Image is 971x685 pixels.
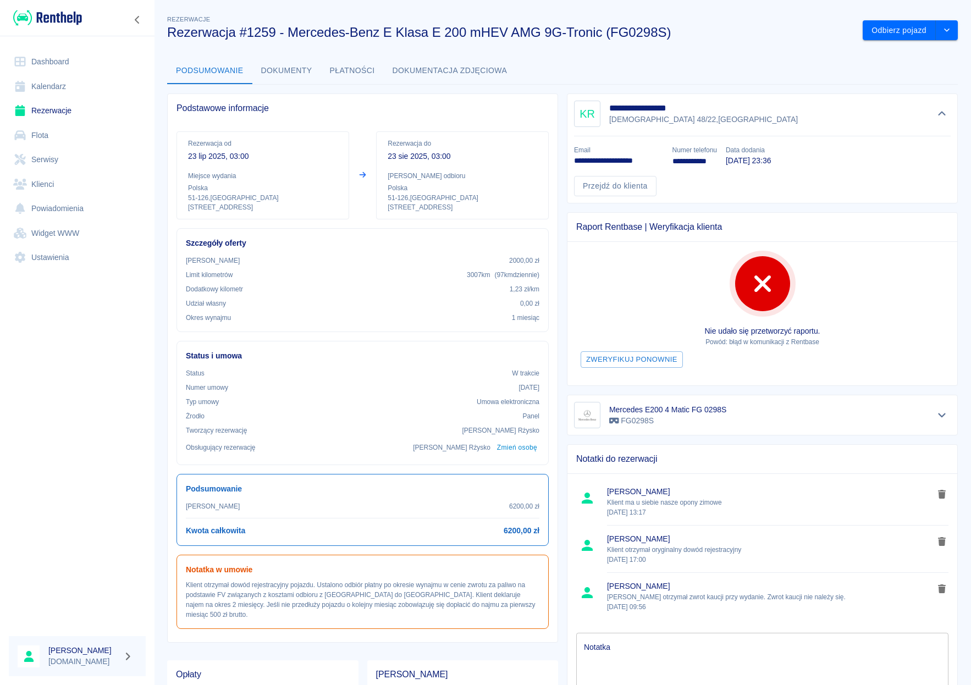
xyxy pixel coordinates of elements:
[13,9,82,27] img: Renthelp logo
[607,486,934,498] span: [PERSON_NAME]
[462,426,539,435] p: [PERSON_NAME] Rżysko
[9,9,82,27] a: Renthelp logo
[321,58,384,84] button: Płatności
[672,145,717,155] p: Numer telefonu
[186,564,539,576] h6: Notatka w umowie
[186,237,539,249] h6: Szczegóły oferty
[574,176,656,196] a: Przejdź do klienta
[186,411,205,421] p: Żrodło
[413,443,490,452] p: [PERSON_NAME] Rżysko
[576,325,948,337] p: Nie udało się przetworzyć raportu.
[48,645,119,656] h6: [PERSON_NAME]
[607,498,934,517] p: Klient ma u siebie nasze opony zimowe
[936,20,958,41] button: drop-down
[9,74,146,99] a: Kalendarz
[523,411,540,421] p: Panel
[186,350,539,362] h6: Status i umowa
[934,582,950,596] button: delete note
[186,256,240,266] p: [PERSON_NAME]
[520,299,539,308] p: 0,00 zł
[576,454,948,465] span: Notatki do rezerwacji
[186,501,240,511] p: [PERSON_NAME]
[252,58,321,84] button: Dokumenty
[574,145,664,155] p: Email
[186,299,226,308] p: Udział własny
[188,193,338,203] p: 51-126 , [GEOGRAPHIC_DATA]
[509,501,539,511] p: 6200,00 zł
[581,351,683,368] button: Zweryfikuj ponownie
[494,271,539,279] span: ( 97 km dziennie )
[863,20,936,41] button: Odbierz pojazd
[186,368,205,378] p: Status
[512,313,539,323] p: 1 miesiąc
[129,13,146,27] button: Zwiń nawigację
[167,16,210,23] span: Rezerwacje
[726,145,771,155] p: Data dodania
[607,533,934,545] span: [PERSON_NAME]
[9,147,146,172] a: Serwisy
[607,545,934,565] p: Klient otrzymał oryginalny dowód rejestracyjny
[186,525,245,537] h6: Kwota całkowita
[477,397,539,407] p: Umowa elektroniczna
[609,114,798,125] p: [DEMOGRAPHIC_DATA] 48/22 , [GEOGRAPHIC_DATA]
[167,25,854,40] h3: Rezerwacja #1259 - Mercedes-Benz E Klasa E 200 mHEV AMG 9G-Tronic (FG0298S)
[576,222,948,233] span: Raport Rentbase | Weryfikacja klienta
[188,183,338,193] p: Polska
[609,415,726,427] p: FG0298S
[186,426,247,435] p: Tworzący rezerwację
[607,555,934,565] p: [DATE] 17:00
[188,151,338,162] p: 23 lip 2025, 03:00
[186,383,228,393] p: Numer umowy
[9,196,146,221] a: Powiadomienia
[518,383,539,393] p: [DATE]
[9,172,146,197] a: Klienci
[9,123,146,148] a: Flota
[9,49,146,74] a: Dashboard
[186,397,219,407] p: Typ umowy
[576,337,948,347] p: Powód: błąd w komunikacji z Rentbase
[576,404,598,426] img: Image
[934,534,950,549] button: delete note
[388,193,537,203] p: 51-126 , [GEOGRAPHIC_DATA]
[388,171,537,181] p: [PERSON_NAME] odbioru
[376,669,550,680] span: [PERSON_NAME]
[512,368,539,378] p: W trakcie
[9,245,146,270] a: Ustawienia
[574,101,600,127] div: KR
[188,203,338,212] p: [STREET_ADDRESS]
[726,155,771,167] p: [DATE] 23:36
[607,602,934,612] p: [DATE] 09:56
[495,440,539,456] button: Zmień osobę
[388,139,537,148] p: Rezerwacja do
[186,313,231,323] p: Okres wynajmu
[609,404,726,415] h6: Mercedes E200 4 Matic FG 0298S
[510,284,539,294] p: 1,23 zł /km
[176,103,549,114] span: Podstawowe informacje
[384,58,516,84] button: Dokumentacja zdjęciowa
[186,483,539,495] h6: Podsumowanie
[607,592,934,612] p: [PERSON_NAME] otrzymał zwrot kaucji przy wydanie. Zwrot kaucji nie należy się.
[188,171,338,181] p: Miejsce wydania
[934,487,950,501] button: delete note
[388,203,537,212] p: [STREET_ADDRESS]
[504,525,539,537] h6: 6200,00 zł
[509,256,539,266] p: 2000,00 zł
[607,507,934,517] p: [DATE] 13:17
[176,669,350,680] span: Opłaty
[167,58,252,84] button: Podsumowanie
[388,151,537,162] p: 23 sie 2025, 03:00
[467,270,539,280] p: 3007 km
[186,270,233,280] p: Limit kilometrów
[188,139,338,148] p: Rezerwacja od
[186,580,539,620] p: Klient otrzymał dowód rejestracyjny pojazdu. Ustalono odbiór płatny po okresie wynajmu w cenie zw...
[9,98,146,123] a: Rezerwacje
[186,284,243,294] p: Dodatkowy kilometr
[607,581,934,592] span: [PERSON_NAME]
[9,221,146,246] a: Widget WWW
[186,443,256,452] p: Obsługujący rezerwację
[48,656,119,667] p: [DOMAIN_NAME]
[933,407,951,423] button: Pokaż szczegóły
[388,183,537,193] p: Polska
[933,106,951,121] button: Ukryj szczegóły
